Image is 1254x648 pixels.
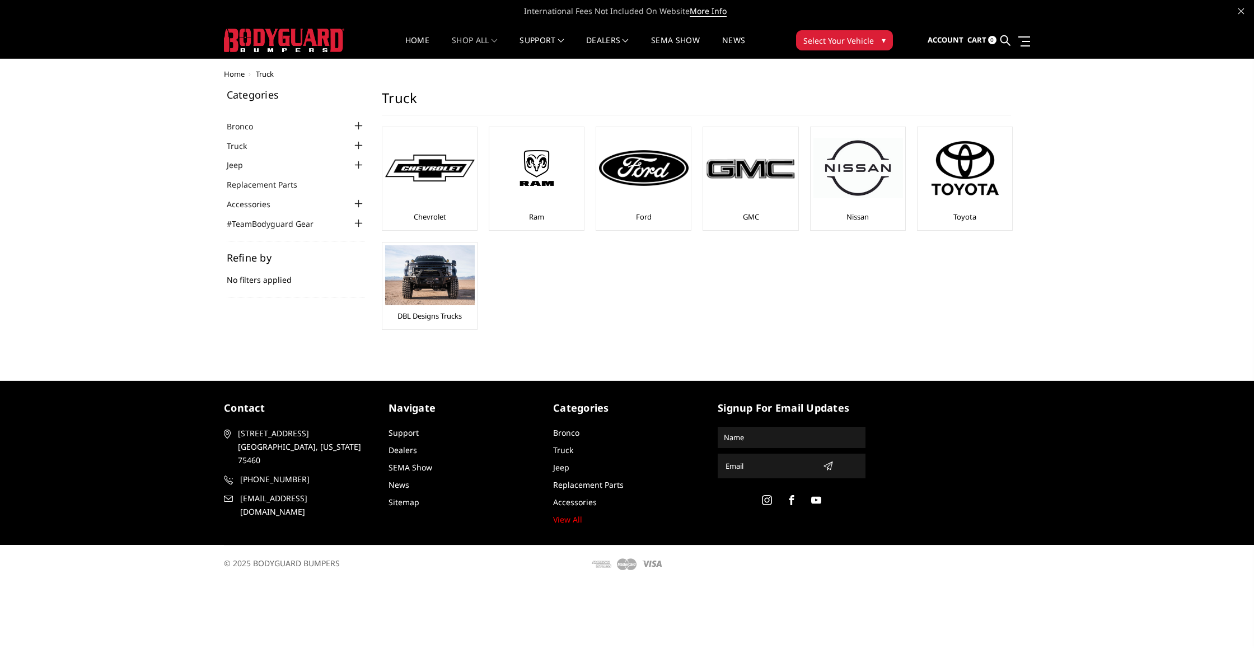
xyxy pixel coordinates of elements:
[227,140,261,152] a: Truck
[240,473,370,486] span: [PHONE_NUMBER]
[238,427,368,467] span: [STREET_ADDRESS] [GEOGRAPHIC_DATA], [US_STATE] 75460
[224,29,344,52] img: BODYGUARD BUMPERS
[651,36,700,58] a: SEMA Show
[240,492,370,519] span: [EMAIL_ADDRESS][DOMAIN_NAME]
[224,492,372,519] a: [EMAIL_ADDRESS][DOMAIN_NAME]
[227,218,327,230] a: #TeamBodyguard Gear
[882,34,886,46] span: ▾
[227,179,311,190] a: Replacement Parts
[636,212,652,222] a: Ford
[389,479,409,490] a: News
[227,159,257,171] a: Jeep
[553,427,579,438] a: Bronco
[722,36,745,58] a: News
[452,36,497,58] a: shop all
[397,311,462,321] a: DBL Designs Trucks
[553,462,569,473] a: Jeep
[553,514,582,525] a: View All
[953,212,976,222] a: Toyota
[405,36,429,58] a: Home
[721,457,818,475] input: Email
[520,36,564,58] a: Support
[389,400,536,416] h5: Navigate
[928,25,963,55] a: Account
[553,400,701,416] h5: Categories
[846,212,869,222] a: Nissan
[928,35,963,45] span: Account
[382,90,1011,115] h1: Truck
[227,198,284,210] a: Accessories
[719,428,864,446] input: Name
[988,36,996,44] span: 0
[389,462,432,473] a: SEMA Show
[796,30,893,50] button: Select Your Vehicle
[967,35,986,45] span: Cart
[389,445,417,455] a: Dealers
[718,400,865,416] h5: signup for email updates
[553,479,624,490] a: Replacement Parts
[227,253,366,297] div: No filters applied
[967,25,996,55] a: Cart 0
[389,427,419,438] a: Support
[743,212,759,222] a: GMC
[224,69,245,79] a: Home
[803,35,874,46] span: Select Your Vehicle
[414,212,446,222] a: Chevrolet
[227,90,366,100] h5: Categories
[553,445,573,455] a: Truck
[256,69,274,79] span: Truck
[224,473,372,486] a: [PHONE_NUMBER]
[224,558,340,568] span: © 2025 BODYGUARD BUMPERS
[553,497,597,507] a: Accessories
[586,36,629,58] a: Dealers
[224,400,372,416] h5: contact
[690,6,727,17] a: More Info
[227,120,267,132] a: Bronco
[529,212,544,222] a: Ram
[389,497,419,507] a: Sitemap
[227,253,366,263] h5: Refine by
